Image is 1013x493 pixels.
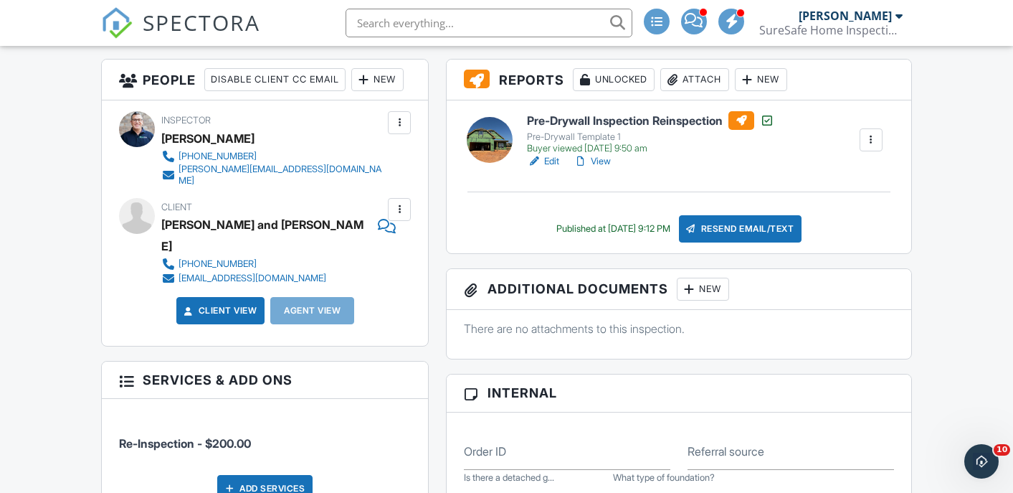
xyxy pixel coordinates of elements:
[464,443,506,459] label: Order ID
[161,115,211,126] span: Inspector
[179,273,326,284] div: [EMAIL_ADDRESS][DOMAIN_NAME]
[994,444,1010,456] span: 10
[527,143,774,154] div: Buyer viewed [DATE] 9:50 am
[346,9,632,37] input: Search everything...
[161,149,384,164] a: [PHONE_NUMBER]
[119,436,251,451] span: Re-Inspection - $200.00
[102,60,428,100] h3: People
[759,23,903,37] div: SureSafe Home Inspections
[735,68,787,91] div: New
[964,444,999,479] iframe: Intercom live chat
[574,154,611,169] a: View
[119,410,411,463] li: Service: Re-Inspection
[447,269,910,310] h3: Additional Documents
[527,154,559,169] a: Edit
[161,128,255,149] div: [PERSON_NAME]
[688,443,764,459] label: Referral source
[161,202,192,212] span: Client
[447,375,910,412] h3: Internal
[161,257,384,271] a: [PHONE_NUMBER]
[179,258,257,270] div: [PHONE_NUMBER]
[447,60,910,100] h3: Reports
[464,471,554,484] label: Is there a detached garage? Want it inspected?
[556,223,670,235] div: Published at [DATE] 9:12 PM
[351,68,404,91] div: New
[181,304,257,318] a: Client View
[204,68,346,91] div: Disable Client CC Email
[101,19,260,50] a: SPECTORA
[102,362,428,399] h3: Services & Add ons
[143,7,260,37] span: SPECTORA
[527,111,774,154] a: Pre-Drywall Inspection Reinspection Pre-Drywall Template 1 Buyer viewed [DATE] 9:50 am
[464,321,893,337] p: There are no attachments to this inspection.
[799,9,892,23] div: [PERSON_NAME]
[660,68,729,91] div: Attach
[613,471,715,484] label: What type of foundation?
[527,131,774,143] div: Pre-Drywall Template 1
[677,278,729,301] div: New
[101,7,133,39] img: The Best Home Inspection Software - Spectora
[573,68,655,91] div: Unlocked
[161,214,371,257] div: [PERSON_NAME] and [PERSON_NAME]
[179,164,384,187] div: [PERSON_NAME][EMAIL_ADDRESS][DOMAIN_NAME]
[161,271,384,286] a: [EMAIL_ADDRESS][DOMAIN_NAME]
[527,111,774,130] h6: Pre-Drywall Inspection Reinspection
[161,164,384,187] a: [PERSON_NAME][EMAIL_ADDRESS][DOMAIN_NAME]
[179,151,257,162] div: [PHONE_NUMBER]
[679,215,802,243] div: Resend Email/Text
